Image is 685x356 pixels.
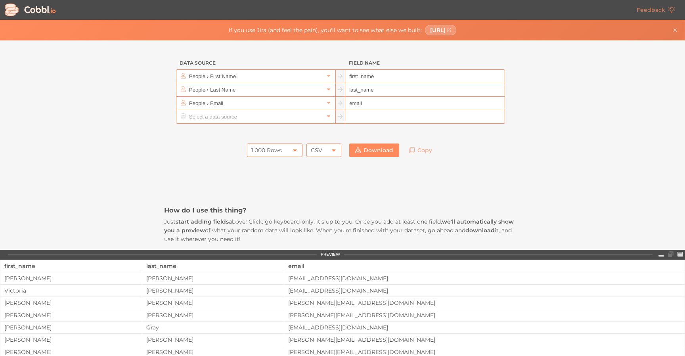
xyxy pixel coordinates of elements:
[142,275,284,281] div: [PERSON_NAME]
[142,312,284,318] div: [PERSON_NAME]
[631,3,681,17] a: Feedback
[187,70,324,83] input: Select a data source
[187,110,324,123] input: Select a data source
[142,337,284,343] div: [PERSON_NAME]
[4,260,138,272] div: first_name
[0,287,142,294] div: Victoria
[284,337,685,343] div: [PERSON_NAME][EMAIL_ADDRESS][DOMAIN_NAME]
[142,349,284,355] div: [PERSON_NAME]
[284,349,685,355] div: [PERSON_NAME][EMAIL_ADDRESS][DOMAIN_NAME]
[425,25,457,35] a: [URL]
[0,337,142,343] div: [PERSON_NAME]
[251,144,282,157] div: 1,000 Rows
[284,324,685,331] div: [EMAIL_ADDRESS][DOMAIN_NAME]
[142,324,284,331] div: Gray
[142,287,284,294] div: [PERSON_NAME]
[176,56,336,70] h3: Data Source
[284,287,685,294] div: [EMAIL_ADDRESS][DOMAIN_NAME]
[229,27,422,33] span: If you use Jira (and feel the pain), you'll want to see what else we built:
[430,27,446,33] span: [URL]
[164,217,521,244] p: Just above! Click, go keyboard-only, it's up to you. Once you add at least one field, of what you...
[164,206,521,214] h3: How do I use this thing?
[187,83,324,96] input: Select a data source
[0,300,142,306] div: [PERSON_NAME]
[670,25,680,35] button: Close banner
[465,227,495,234] strong: download
[403,144,438,157] a: Copy
[187,97,324,110] input: Select a data source
[284,300,685,306] div: [PERSON_NAME][EMAIL_ADDRESS][DOMAIN_NAME]
[0,324,142,331] div: [PERSON_NAME]
[284,275,685,281] div: [EMAIL_ADDRESS][DOMAIN_NAME]
[0,275,142,281] div: [PERSON_NAME]
[176,218,229,225] strong: start adding fields
[311,144,322,157] div: CSV
[146,260,280,272] div: last_name
[142,300,284,306] div: [PERSON_NAME]
[321,252,340,257] div: PREVIEW
[288,260,681,272] div: email
[349,144,399,157] a: Download
[0,349,142,355] div: [PERSON_NAME]
[284,312,685,318] div: [PERSON_NAME][EMAIL_ADDRESS][DOMAIN_NAME]
[345,56,505,70] h3: Field Name
[0,312,142,318] div: [PERSON_NAME]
